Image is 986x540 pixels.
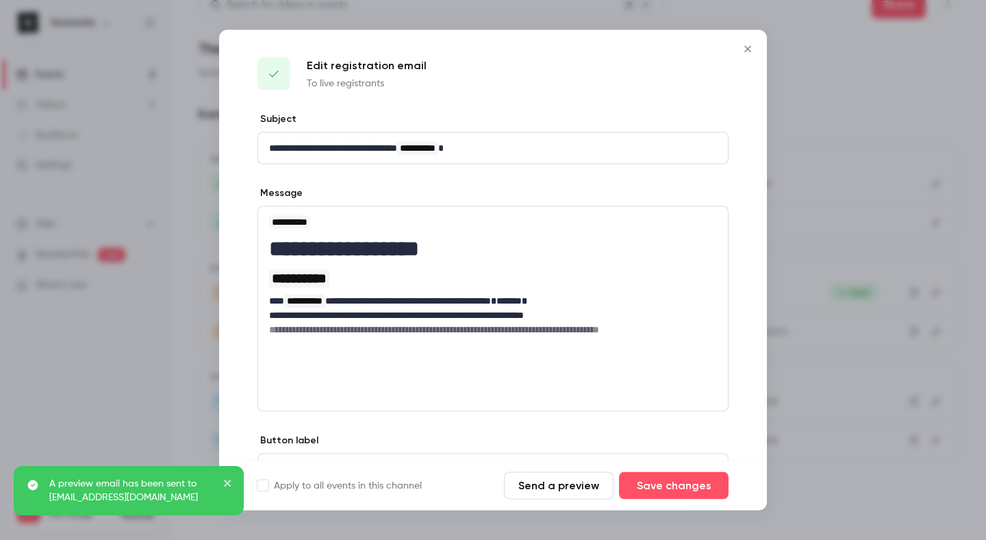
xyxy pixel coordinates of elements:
button: Send a preview [504,472,614,500]
button: close [223,477,233,493]
label: Button label [257,434,318,447]
button: Close [734,36,761,63]
p: Edit registration email [307,58,427,74]
label: Apply to all events in this channel [257,479,422,493]
p: A preview email has been sent to [EMAIL_ADDRESS][DOMAIN_NAME] [49,477,214,504]
button: Save changes [619,472,729,500]
label: Subject [257,112,296,126]
div: editor [258,133,728,164]
label: Message [257,186,303,200]
p: To live registrants [307,77,427,90]
div: editor [258,207,728,345]
div: editor [258,454,728,485]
